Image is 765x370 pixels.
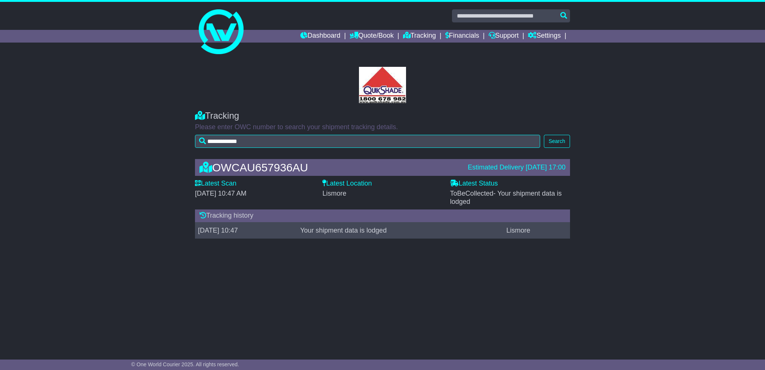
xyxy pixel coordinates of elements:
[131,361,239,367] span: © One World Courier 2025. All rights reserved.
[544,135,570,148] button: Search
[450,190,562,205] span: ToBeCollected
[450,190,562,205] span: - Your shipment data is lodged
[450,180,498,188] label: Latest Status
[322,190,346,197] span: Lismore
[195,222,297,239] td: [DATE] 10:47
[195,123,570,131] p: Please enter OWC number to search your shipment tracking details.
[359,67,406,103] img: GetCustomerLogo
[528,30,561,43] a: Settings
[489,30,519,43] a: Support
[403,30,436,43] a: Tracking
[300,30,340,43] a: Dashboard
[195,180,236,188] label: Latest Scan
[445,30,479,43] a: Financials
[350,30,394,43] a: Quote/Book
[195,190,247,197] span: [DATE] 10:47 AM
[195,111,570,121] div: Tracking
[322,180,372,188] label: Latest Location
[195,209,570,222] div: Tracking history
[196,161,464,174] div: OWCAU657936AU
[504,222,570,239] td: Lismore
[468,164,566,172] div: Estimated Delivery [DATE] 17:00
[297,222,504,239] td: Your shipment data is lodged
